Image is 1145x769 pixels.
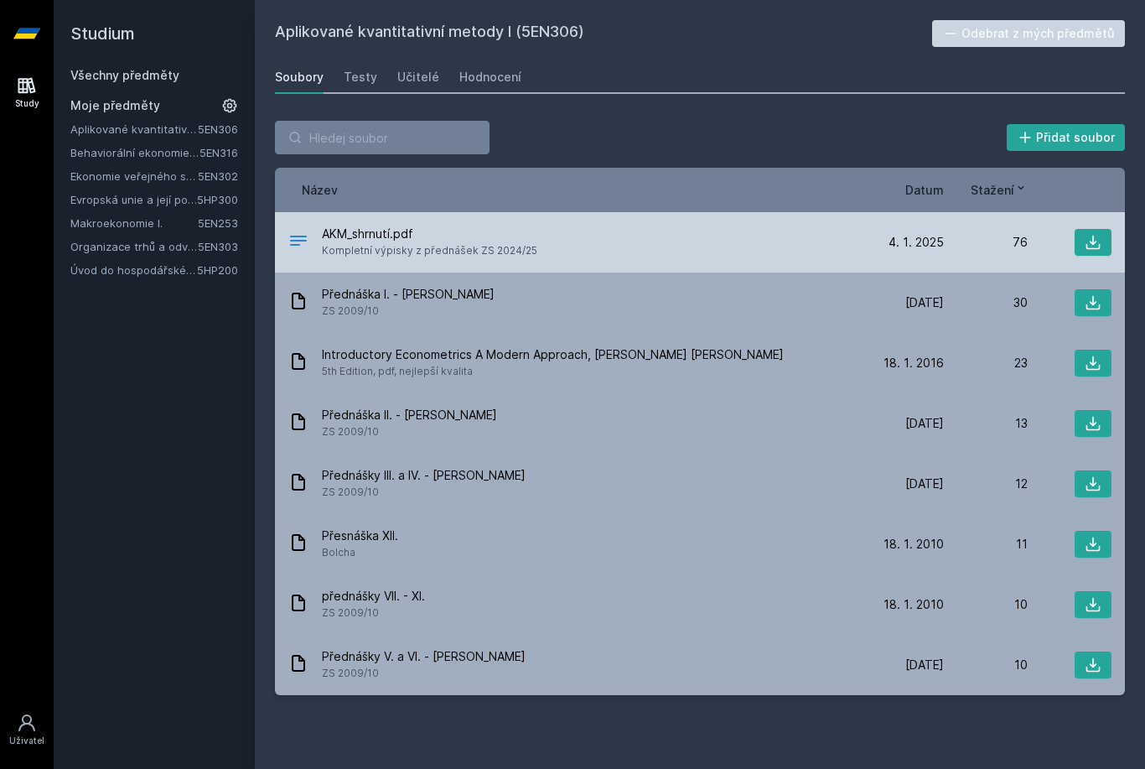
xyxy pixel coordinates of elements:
a: Všechny předměty [70,68,179,82]
span: ZS 2009/10 [322,665,526,682]
div: Study [15,97,39,110]
div: 30 [944,294,1028,311]
span: Stažení [971,181,1014,199]
a: 5EN303 [198,240,238,253]
a: Hodnocení [459,60,521,94]
span: Přednášky V. a VI. - [PERSON_NAME] [322,648,526,665]
span: ZS 2009/10 [322,423,497,440]
button: Odebrat z mých předmětů [932,20,1126,47]
button: Datum [905,181,944,199]
div: PDF [288,231,308,255]
a: 5EN316 [199,146,238,159]
a: 5EN253 [198,216,238,230]
div: Testy [344,69,377,86]
a: Učitelé [397,60,439,94]
span: 4. 1. 2025 [889,234,944,251]
span: 18. 1. 2016 [883,355,944,372]
a: 5EN306 [198,122,238,136]
div: 11 [944,536,1028,553]
div: 13 [944,415,1028,432]
span: Kompletní výpisky z přednášek ZS 2024/25 [322,242,537,259]
div: 76 [944,234,1028,251]
a: Organizace trhů a odvětví [70,238,198,255]
a: 5EN302 [198,169,238,183]
span: Přednáška II. - [PERSON_NAME] [322,407,497,423]
span: 5th Edition, pdf, nejlepší kvalita [322,363,784,380]
span: 18. 1. 2010 [883,536,944,553]
a: Soubory [275,60,324,94]
div: 12 [944,475,1028,492]
a: Aplikované kvantitativní metody I [70,121,198,138]
div: Uživatel [9,735,44,747]
input: Hledej soubor [275,121,490,154]
span: Přednáška I. - [PERSON_NAME] [322,286,495,303]
span: [DATE] [905,657,944,673]
div: 10 [944,657,1028,673]
a: Testy [344,60,377,94]
button: Přidat soubor [1007,124,1126,151]
div: Soubory [275,69,324,86]
span: [DATE] [905,415,944,432]
span: Přednášky III. a IV. - [PERSON_NAME] [322,467,526,484]
a: Ekonomie veřejného sektoru [70,168,198,184]
span: přednášky VII. - XI. [322,588,425,605]
div: 23 [944,355,1028,372]
div: Hodnocení [459,69,521,86]
span: Přesnáška XII. [322,527,398,544]
span: [DATE] [905,294,944,311]
span: ZS 2009/10 [322,605,425,621]
span: ZS 2009/10 [322,303,495,320]
span: 18. 1. 2010 [883,596,944,613]
div: Učitelé [397,69,439,86]
span: Bolcha [322,544,398,561]
div: 10 [944,596,1028,613]
a: 5HP200 [197,263,238,277]
button: Název [302,181,338,199]
a: 5HP300 [197,193,238,206]
a: Makroekonomie I. [70,215,198,231]
span: Introductory Econometrics A Modern Approach, [PERSON_NAME] [PERSON_NAME] [322,346,784,363]
a: Behaviorální ekonomie a hospodářská politika [70,144,199,161]
a: Úvod do hospodářské a sociální politiky [70,262,197,278]
span: ZS 2009/10 [322,484,526,501]
span: AKM_shrnutí.pdf [322,226,537,242]
a: Study [3,67,50,118]
a: Evropská unie a její politiky [70,191,197,208]
h2: Aplikované kvantitativní metody I (5EN306) [275,20,932,47]
button: Stažení [971,181,1028,199]
a: Uživatel [3,704,50,756]
span: [DATE] [905,475,944,492]
span: Moje předměty [70,97,160,114]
